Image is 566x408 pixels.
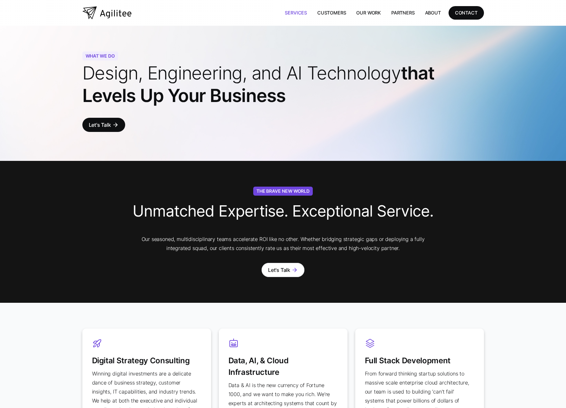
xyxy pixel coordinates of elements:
a: CONTACT [449,6,484,19]
h3: Data, AI, & Cloud Infrastructure [228,348,338,378]
div: arrow_forward [112,122,119,128]
h3: Digital Strategy Consulting [92,348,201,366]
div: Let's Talk [268,265,290,274]
h1: that Levels Up Your Business [82,62,484,107]
div: WHAT WE DO [82,51,118,60]
a: About [420,6,446,19]
p: Our seasoned, multidisciplinary teams accelerate ROI like no other. Whether bridging strategic ga... [133,235,434,253]
div: CONTACT [455,9,478,17]
a: Let's Talkarrow_forward [82,118,125,132]
h3: Full Stack Development [365,348,474,366]
div: arrow_forward [292,267,298,273]
a: home [82,6,132,19]
a: Our Work [351,6,386,19]
div: The Brave New World [253,187,313,196]
a: Let's Talkarrow_forward [262,263,304,277]
a: Customers [312,6,351,19]
h3: Unmatched Expertise. Exceptional Service. [133,197,433,228]
span: Design, Engineering, and AI Technology [82,62,401,84]
div: Let's Talk [89,120,111,129]
a: Partners [386,6,420,19]
a: Services [280,6,312,19]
